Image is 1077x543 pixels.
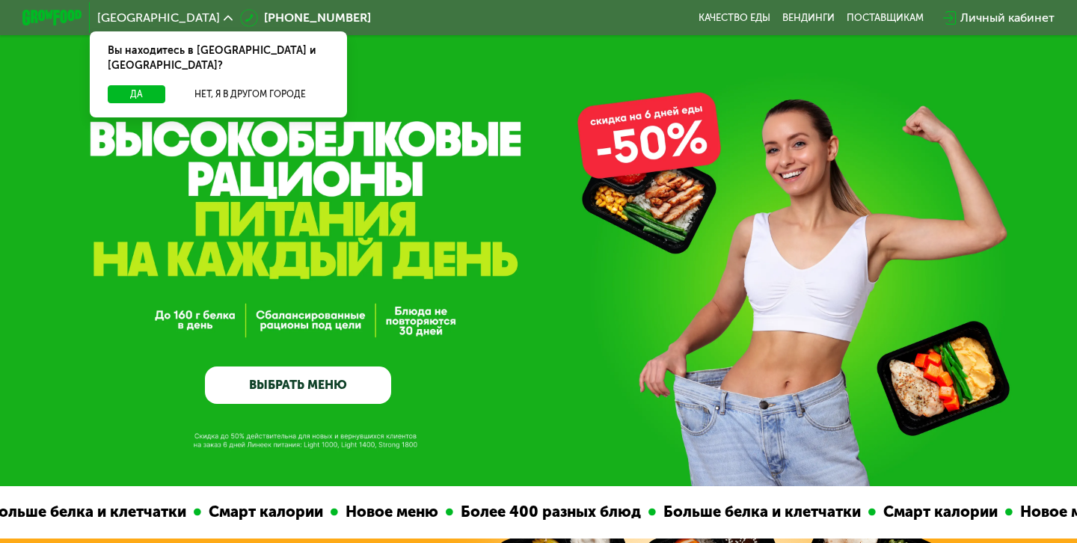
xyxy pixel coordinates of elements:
div: Более 400 разных блюд [444,500,639,524]
div: Новое меню [328,500,436,524]
a: Качество еды [699,12,770,24]
a: ВЫБРАТЬ МЕНЮ [205,366,391,404]
div: Больше белка и клетчатки [646,500,859,524]
div: Смарт калории [191,500,321,524]
button: Да [108,85,165,103]
div: поставщикам [847,12,924,24]
button: Нет, я в другом городе [171,85,329,103]
a: Вендинги [782,12,835,24]
a: [PHONE_NUMBER] [240,9,371,27]
div: Вы находитесь в [GEOGRAPHIC_DATA] и [GEOGRAPHIC_DATA]? [90,31,347,85]
span: [GEOGRAPHIC_DATA] [97,12,220,24]
div: Смарт калории [866,500,995,524]
div: Личный кабинет [960,9,1055,27]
